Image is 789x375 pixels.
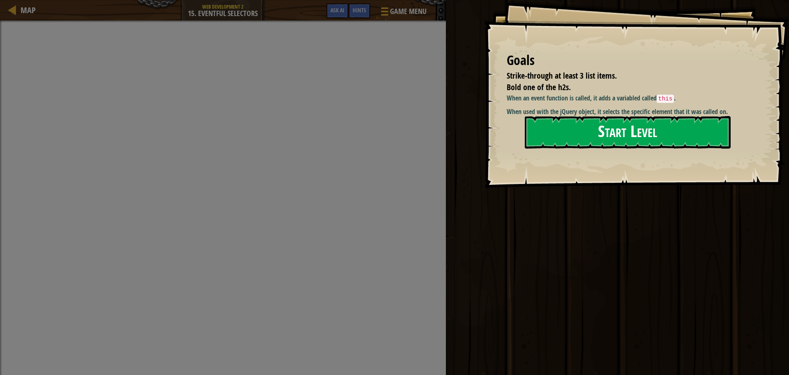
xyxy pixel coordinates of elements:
[390,6,427,17] span: Game Menu
[374,3,431,23] button: Game Menu
[16,5,36,16] a: Map
[507,82,571,93] span: Bold one of the h2s.
[330,6,344,14] span: Ask AI
[496,82,741,93] li: Bold one of the h2s.
[507,93,750,103] p: When an event function is called, it adds a variabled called .
[507,70,617,81] span: Strike-through at least 3 list items.
[507,107,750,116] p: When used with the jQuery object, it selects the specific element that it was called on.
[353,6,366,14] span: Hints
[326,3,348,19] button: Ask AI
[507,51,743,70] div: Goals
[657,95,674,103] code: this
[525,116,731,149] button: Start Level
[496,70,741,82] li: Strike-through at least 3 list items.
[21,5,36,16] span: Map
